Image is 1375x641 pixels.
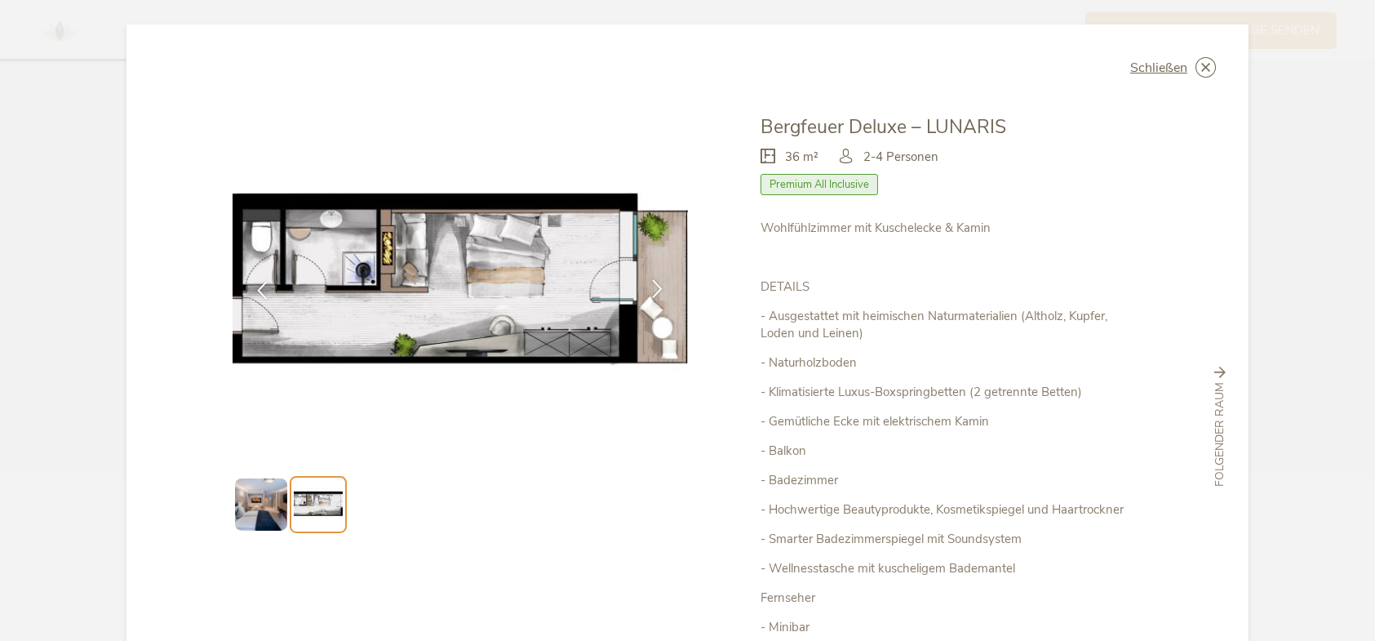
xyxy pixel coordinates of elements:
font: - Klimatisierte Luxus-Boxspringbetten (2 getrennte Betten) [761,384,1082,400]
font: Schließen [1130,59,1187,77]
font: 36 m² [785,149,818,165]
font: - Naturholzboden [761,354,857,371]
font: Bergfeuer Deluxe – LUNARIS [761,114,1006,140]
font: - Badezimmer [761,472,838,488]
font: Wohlfühlzimmer mit Kuschelecke & Kamin [761,220,991,236]
font: - Gemütliche Ecke mit elektrischem Kamin [761,413,989,430]
font: folgender Raum [1212,383,1227,487]
font: 2-4 Personen [863,149,938,165]
font: - Ausgestattet mit heimischen Naturmaterialien (Altholz, Kupfer, Loden und Leinen) [761,308,1107,341]
img: Bergfeuer Deluxe – LUNARIS [233,114,688,456]
font: - Balkon [761,443,806,459]
font: DETAILS [761,278,809,295]
font: Premium All Inclusive [770,177,869,192]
